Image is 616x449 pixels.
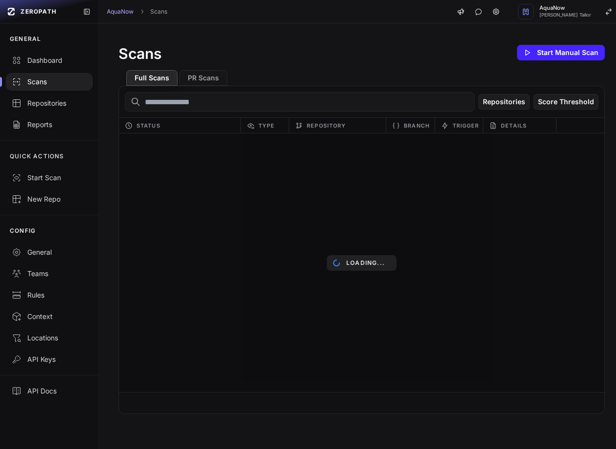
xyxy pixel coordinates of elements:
button: Repositories [478,94,530,110]
div: Rules [12,290,87,300]
span: Trigger [453,120,479,131]
button: PR Scans [179,70,227,86]
div: Repositories [12,98,87,108]
div: Teams [12,269,87,279]
div: Locations [12,333,87,343]
button: Start Manual Scan [517,45,605,60]
div: Scans [12,77,87,87]
div: Start Scan [12,173,87,183]
h1: Scans [119,45,161,62]
span: Repository [307,120,346,131]
span: ZEROPATH [20,8,57,16]
button: Full Scans [126,70,178,86]
div: API Docs [12,386,87,396]
div: General [12,247,87,257]
a: Scans [150,8,167,16]
div: Context [12,312,87,321]
p: CONFIG [10,227,36,235]
svg: chevron right, [139,8,145,15]
p: QUICK ACTIONS [10,152,64,160]
button: Score Threshold [534,94,598,110]
p: GENERAL [10,35,41,43]
p: Loading... [346,259,385,267]
a: AquaNow [107,8,134,16]
span: AquaNow [539,5,591,11]
div: Dashboard [12,56,87,65]
div: Reports [12,120,87,130]
span: Details [501,120,527,131]
nav: breadcrumb [107,8,167,16]
span: Status [137,120,160,131]
a: ZEROPATH [4,4,75,19]
div: API Keys [12,355,87,364]
span: Type [258,120,275,131]
span: Branch [404,120,430,131]
span: [PERSON_NAME] Tailor [539,13,591,18]
div: New Repo [12,194,87,204]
